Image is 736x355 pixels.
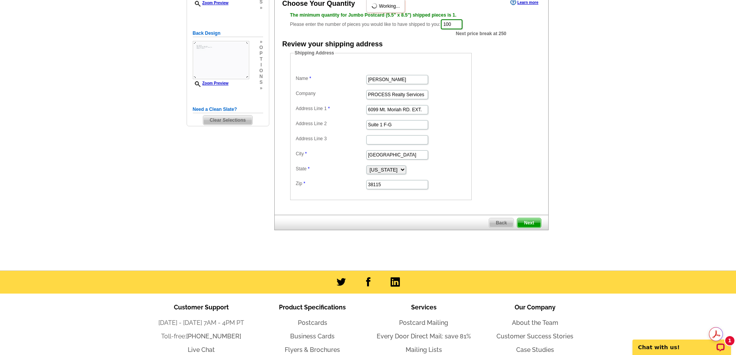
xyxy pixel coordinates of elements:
[282,39,383,49] div: Review your shipping address
[296,135,365,142] label: Address Line 3
[296,75,365,82] label: Name
[496,333,573,340] a: Customer Success Stories
[489,218,514,228] a: Back
[146,318,257,328] li: [DATE] - [DATE] 7AM - 4PM PT
[259,5,263,11] span: »
[174,304,229,311] span: Customer Support
[290,333,335,340] a: Business Cards
[296,165,365,172] label: State
[371,3,377,9] img: loading...
[296,120,365,127] label: Address Line 2
[285,346,340,353] a: Flyers & Brochures
[399,319,448,326] a: Postcard Mailing
[259,80,263,85] span: s
[296,90,365,97] label: Company
[406,346,442,353] a: Mailing Lists
[259,74,263,80] span: n
[259,45,263,51] span: o
[259,51,263,56] span: p
[456,30,507,37] span: Next price break at 250
[146,332,257,341] li: Toll-free:
[377,333,471,340] a: Every Door Direct Mail: save 81%
[411,304,437,311] span: Services
[193,1,229,5] a: Zoom Preview
[259,68,263,74] span: o
[512,319,558,326] a: About the Team
[298,319,327,326] a: Postcards
[259,85,263,91] span: »
[193,41,249,79] img: small-thumb.jpg
[279,304,346,311] span: Product Specifications
[296,105,365,112] label: Address Line 1
[188,346,215,353] a: Live Chat
[627,331,736,355] iframe: LiveChat chat widget
[259,39,263,45] span: »
[259,62,263,68] span: i
[193,106,263,113] h5: Need a Clean Slate?
[290,12,533,19] div: The minimum quantity for Jumbo Postcard (5.5" x 8.5") shipped pieces is 1.
[290,12,533,30] div: Please enter the number of pieces you would like to have shipped to you:
[296,180,365,187] label: Zip
[294,49,335,56] legend: Shipping Address
[203,116,252,125] span: Clear Selections
[296,150,365,157] label: City
[515,304,556,311] span: Our Company
[517,218,541,228] span: Next
[186,333,241,340] a: [PHONE_NUMBER]
[193,30,263,37] h5: Back Design
[259,56,263,62] span: t
[193,81,229,85] a: Zoom Preview
[516,346,554,353] a: Case Studies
